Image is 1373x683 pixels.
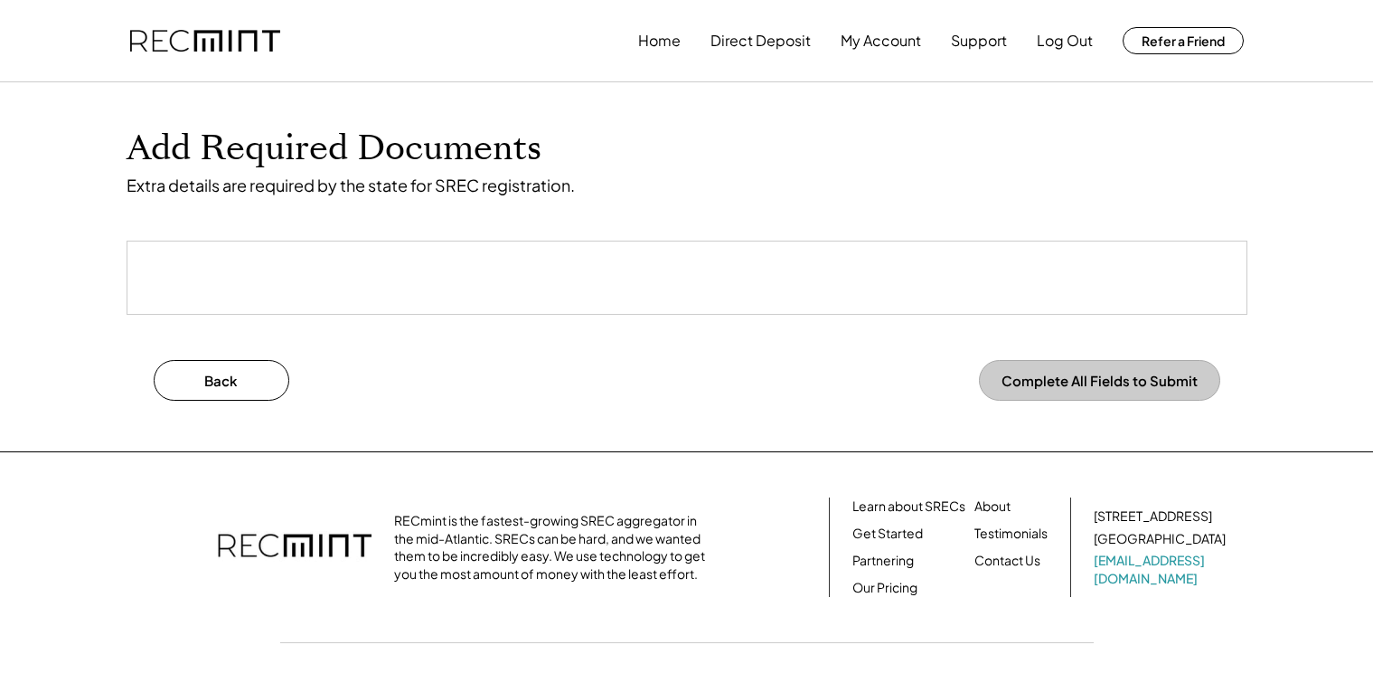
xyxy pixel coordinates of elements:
[852,498,965,516] a: Learn about SRECs
[218,516,371,579] img: recmint-logotype%403x.png
[951,23,1007,59] button: Support
[127,128,1247,170] h1: Add Required Documents
[974,552,1040,570] a: Contact Us
[841,23,921,59] button: My Account
[394,512,715,583] div: RECmint is the fastest-growing SREC aggregator in the mid-Atlantic. SRECs can be hard, and we wan...
[974,525,1048,543] a: Testimonials
[979,360,1220,401] button: Complete All Fields to Submit
[1037,23,1093,59] button: Log Out
[127,175,575,195] div: Extra details are required by the state for SREC registration.
[1094,508,1212,526] div: [STREET_ADDRESS]
[852,525,923,543] a: Get Started
[852,552,914,570] a: Partnering
[1094,530,1226,548] div: [GEOGRAPHIC_DATA]
[974,498,1011,516] a: About
[638,23,681,59] button: Home
[1123,27,1244,54] button: Refer a Friend
[852,579,917,597] a: Our Pricing
[130,30,280,52] img: recmint-logotype%403x.png
[154,360,289,401] button: Back
[710,23,811,59] button: Direct Deposit
[1094,552,1229,587] a: [EMAIL_ADDRESS][DOMAIN_NAME]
